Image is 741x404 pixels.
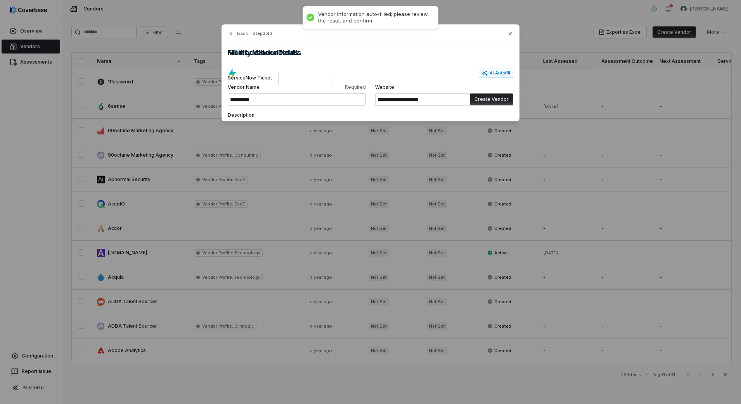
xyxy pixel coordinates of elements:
[228,75,272,81] label: ServiceNow Ticket
[228,49,513,56] h2: Fill in additional fields
[228,112,255,118] span: Description
[225,26,250,40] button: Back
[318,11,431,24] div: Vendor information auto-filled; please review the result and confirm
[253,31,272,36] span: Step 3 of 3
[470,93,513,105] button: Create Vendor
